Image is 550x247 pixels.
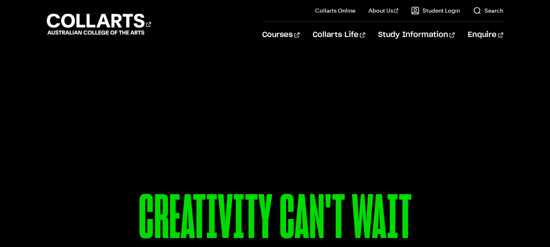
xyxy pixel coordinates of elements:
[473,7,503,15] a: Search
[262,22,299,48] a: Courses
[411,7,460,15] a: Student Login
[47,13,151,36] div: Go to homepage
[313,22,365,48] a: Collarts Life
[368,7,399,15] a: About Us
[315,7,355,15] a: Collarts Online
[378,22,455,48] a: Study Information
[468,22,503,48] a: Enquire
